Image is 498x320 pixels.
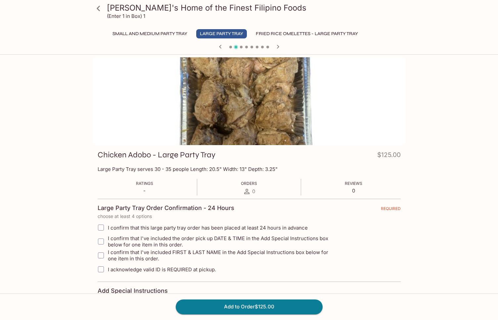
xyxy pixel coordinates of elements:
span: 0 [252,188,255,194]
h3: [PERSON_NAME]'s Home of the Finest Filipino Foods [107,3,403,13]
h3: Chicken Adobo - Large Party Tray [98,150,215,160]
span: I acknowledge valid ID is REQUIRED at pickup. [108,266,216,273]
button: Large Party Tray [196,29,247,38]
span: Orders [241,181,257,186]
p: (Enter 1 in Box) 1 [107,13,145,19]
button: Small and Medium Party Tray [109,29,191,38]
h4: Large Party Tray Order Confirmation - 24 Hours [98,204,234,212]
p: Large Party Tray serves 30 - 35 people Length: 20.5" Width: 13" Depth: 3.25" [98,166,401,172]
span: REQUIRED [381,206,401,214]
span: Ratings [136,181,153,186]
p: - [136,187,153,194]
div: Chicken Adobo - Large Party Tray [93,57,405,145]
span: Reviews [345,181,362,186]
h4: $125.00 [377,150,401,163]
p: choose at least 4 options [98,214,401,219]
button: Add to Order$125.00 [176,299,323,314]
p: 0 [345,187,362,194]
span: I confirm that l've included the order pick up DATE & TIME in the Add Special Instructions box be... [108,235,337,248]
button: Fried Rice Omelettes - Large Party Tray [252,29,362,38]
span: I confirm that I've included FIRST & LAST NAME in the Add Special Instructions box below for one ... [108,249,337,262]
h4: Add Special Instructions [98,287,401,294]
span: I confirm that this large party tray order has been placed at least 24 hours in advance [108,225,308,231]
